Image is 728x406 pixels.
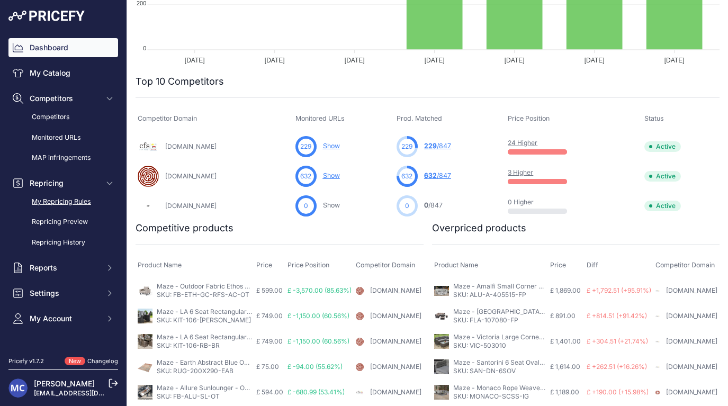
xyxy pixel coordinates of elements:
a: [DOMAIN_NAME] [666,388,717,396]
a: 0/847 [424,201,443,209]
span: Monitored URLs [295,114,345,122]
span: 0 [405,201,409,211]
a: Competitors [8,108,118,127]
span: New [65,357,85,366]
img: Pricefy Logo [8,11,85,21]
tspan: [DATE] [585,57,605,64]
span: £ +262.51 (+16.26%) [587,363,647,371]
span: £ 749.00 [256,337,283,345]
a: 229/847 [424,142,451,150]
span: 229 [424,142,437,150]
tspan: [DATE] [425,57,445,64]
span: £ 749.00 [256,312,283,320]
p: SKU: KIT-106-RB-BR [157,341,252,350]
a: Maze - Allure Sunlounger - Oatmeal [157,384,265,392]
p: SKU: FB-ALU-SL-OT [157,392,252,401]
a: [DOMAIN_NAME] [666,337,717,345]
span: Reports [30,263,99,273]
a: [DOMAIN_NAME] [370,286,421,294]
button: Settings [8,284,118,303]
h2: Top 10 Competitors [136,74,224,89]
a: Maze - [GEOGRAPHIC_DATA] Deluxe Corner Dining Set with Fire Pit - Brown [453,308,682,315]
span: £ 1,189.00 [550,388,579,396]
a: [EMAIL_ADDRESS][DOMAIN_NAME] [34,389,145,397]
a: Dashboard [8,38,118,57]
span: 0 [304,201,308,211]
p: SKU: VIC-503010 [453,341,546,350]
span: 632 [424,172,437,179]
tspan: [DATE] [664,57,685,64]
span: £ +814.51 (+91.42%) [587,312,647,320]
span: Price [550,261,566,269]
a: Maze - Amalfi Small Corner Dining with Square Fire Pit Table - White [453,282,660,290]
span: £ 1,401.00 [550,337,581,345]
span: Settings [30,288,99,299]
a: Monitored URLs [8,129,118,147]
a: [PERSON_NAME] [34,379,95,388]
p: SKU: FLA-107080-FP [453,316,546,324]
span: Active [644,201,681,211]
a: Alerts [8,351,118,371]
span: Status [644,114,664,122]
a: Maze - Victoria Large Corner Group - Grey [453,333,583,341]
p: 0 Higher [508,198,576,206]
a: Repricing History [8,233,118,252]
a: Maze - Santorini 6 Seat Oval Dining Set - Grey [453,358,593,366]
button: Reports [8,258,118,277]
a: 3 Higher [508,168,533,176]
a: Maze - LA 6 Seat Rectangular Ice Bucket Dining Set - Grey [157,308,334,315]
a: Show [323,172,340,179]
span: Diff [587,261,598,269]
a: 24 Higher [508,139,537,147]
span: My Account [30,313,99,324]
span: £ 891.00 [550,312,576,320]
tspan: [DATE] [265,57,285,64]
div: Pricefy v1.7.2 [8,357,44,366]
a: [DOMAIN_NAME] [370,388,421,396]
span: £ 1,614.00 [550,363,580,371]
a: [DOMAIN_NAME] [370,363,421,371]
p: SKU: SAN-DN-6SOV [453,367,546,375]
span: Product Name [138,261,182,269]
span: Repricing [30,178,99,188]
a: Repricing Preview [8,213,118,231]
a: Show [323,142,340,150]
span: Competitor Domain [356,261,415,269]
span: Prod. Matched [397,114,442,122]
a: [DOMAIN_NAME] [165,202,217,210]
span: £ +190.00 (+15.98%) [587,388,649,396]
span: 229 [300,142,311,151]
span: £ -1,150.00 (60.56%) [287,337,349,345]
span: Competitors [30,93,99,104]
span: £ -94.00 (55.62%) [287,363,343,371]
p: SKU: ALU-A-405515-FP [453,291,546,299]
span: £ 75.00 [256,363,279,371]
span: 0 [424,201,428,209]
span: Active [644,141,681,152]
a: [DOMAIN_NAME] [370,337,421,345]
tspan: [DATE] [185,57,205,64]
a: Maze - Earth Abstract Blue Outdoor Rug - 200x290cm [157,358,321,366]
a: Show [323,201,340,209]
span: Active [644,171,681,182]
button: Repricing [8,174,118,193]
span: 632 [300,172,311,181]
tspan: [DATE] [505,57,525,64]
h2: Competitive products [136,221,233,236]
span: £ 1,869.00 [550,286,581,294]
span: Competitor Domain [655,261,715,269]
span: Price Position [508,114,550,122]
p: SKU: MONACO-SCSS-IG [453,392,546,401]
span: Price [256,261,272,269]
a: My Catalog [8,64,118,83]
a: [DOMAIN_NAME] [165,172,217,180]
span: £ +1,792.51 (+95.91%) [587,286,651,294]
a: [DOMAIN_NAME] [165,142,217,150]
tspan: 0 [143,45,146,51]
span: Product Name [434,261,478,269]
span: £ -680.99 (53.41%) [287,388,345,396]
p: SKU: RUG-200X290-EAB [157,367,252,375]
span: £ -1,150.00 (60.56%) [287,312,349,320]
a: My Repricing Rules [8,193,118,211]
span: 632 [401,172,412,181]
